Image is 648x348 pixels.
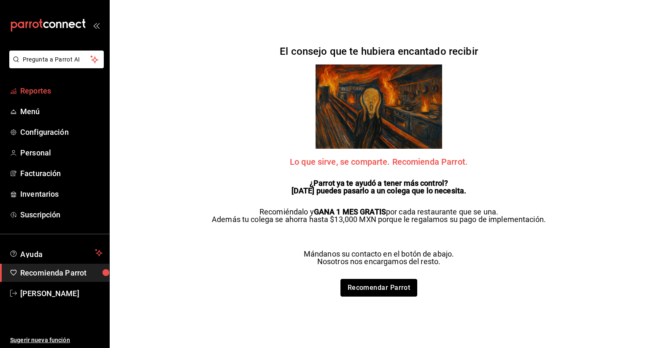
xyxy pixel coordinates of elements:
[292,186,467,195] strong: [DATE] puedes pasarlo a un colega que lo necesita.
[23,55,91,64] span: Pregunta a Parrot AI
[9,51,104,68] button: Pregunta a Parrot AI
[290,158,468,166] span: Lo que sirve, se comparte. Recomienda Parrot.
[20,209,103,220] span: Suscripción
[93,22,100,29] button: open_drawer_menu
[316,64,442,149] img: referrals Parrot
[280,46,478,56] h2: El consejo que te hubiera encantado recibir
[20,106,103,117] span: Menú
[20,248,92,258] span: Ayuda
[314,207,386,216] strong: GANA 1 MES GRATIS
[20,188,103,200] span: Inventarios
[10,336,103,345] span: Sugerir nueva función
[20,168,103,179] span: Facturación
[20,126,103,138] span: Configuración
[212,208,546,223] p: Recomiéndalo y por cada restaurante que se una. Además tu colega se ahorra hasta $13,000 MXN porq...
[310,179,448,187] strong: ¿Parrot ya te ayudó a tener más control?
[304,250,454,265] p: Mándanos su contacto en el botón de abajo. Nosotros nos encargamos del resto.
[20,85,103,96] span: Reportes
[340,279,418,297] a: Recomendar Parrot
[20,288,103,299] span: [PERSON_NAME]
[6,61,104,70] a: Pregunta a Parrot AI
[20,147,103,158] span: Personal
[20,267,103,278] span: Recomienda Parrot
